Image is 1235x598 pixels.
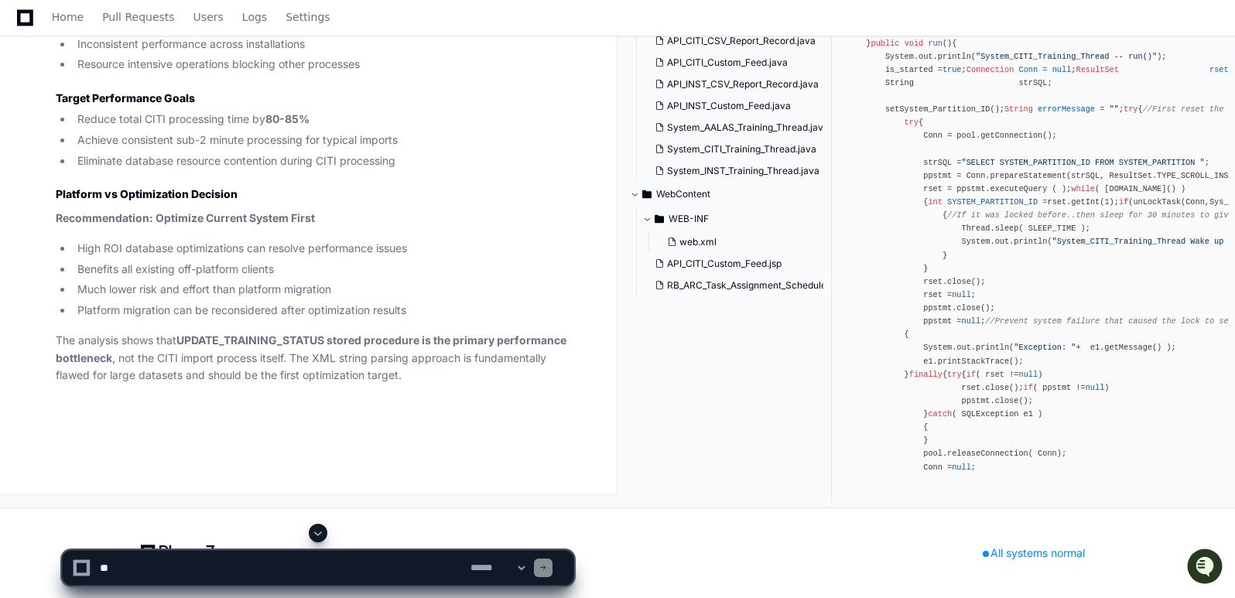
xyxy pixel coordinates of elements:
[15,169,104,181] div: Past conversations
[154,242,187,254] span: Pylon
[1024,383,1033,392] span: if
[56,333,566,364] strong: UPDATE_TRAINING_STATUS stored procedure is the primary performance bottleneck
[947,197,1038,207] span: SYSTEM_PARTITION_ID
[128,207,134,220] span: •
[1042,65,1047,74] span: =
[648,52,823,73] button: API_CITI_Custom_Feed.java
[1014,343,1076,352] span: "Exception: "
[242,12,267,22] span: Logs
[648,275,823,296] button: RB_ARC_Task_Assignment_Scheduled.jsp
[56,187,238,200] strong: Platform vs Optimization Decision
[942,65,962,74] span: true
[73,152,573,170] li: Eliminate database resource contention during CITI processing
[1076,65,1119,74] span: ResultSet
[667,121,829,134] span: System_AALAS_Training_Thread.java
[240,166,282,184] button: See all
[871,39,899,48] span: public
[73,240,573,258] li: High ROI database optimizations can resolve performance issues
[73,36,573,53] li: Inconsistent performance across installations
[648,160,823,182] button: System_INST_Training_Thread.java
[15,15,46,46] img: PlayerZero
[642,185,652,203] svg: Directory
[193,12,224,22] span: Users
[947,370,961,379] span: try
[102,12,174,22] span: Pull Requests
[656,188,710,200] span: WebContent
[976,52,1157,61] span: "System_CITI_Training_Thread -- run()"
[73,132,573,149] li: Achieve consistent sub-2 minute processing for typical imports
[263,120,282,138] button: Start new chat
[1209,65,1229,74] span: rset
[679,236,717,248] span: web.xml
[928,409,952,419] span: catch
[15,115,43,143] img: 1756235613930-3d25f9e4-fa56-45dd-b3ad-e072dfbd1548
[909,370,942,379] span: finally
[1100,104,1104,114] span: =
[667,35,816,47] span: API_CITI_CSV_Report_Record.java
[15,193,40,217] img: Animesh Koratana
[962,316,981,326] span: null
[642,207,833,231] button: WEB-INF
[1052,65,1072,74] span: null
[905,118,919,127] span: try
[73,302,573,320] li: Platform migration can be reconsidered after optimization results
[1086,383,1105,392] span: null
[667,258,782,270] span: API_CITI_Custom_Feed.jsp
[962,158,1205,167] span: "SELECT SYSTEM_PARTITION_ID FROM SYSTEM_PARTITION "
[52,12,84,22] span: Home
[1104,197,1109,207] span: 1
[31,208,43,220] img: 1756235613930-3d25f9e4-fa56-45dd-b3ad-e072dfbd1548
[1004,104,1033,114] span: String
[1119,197,1128,207] span: if
[286,12,330,22] span: Settings
[1071,184,1095,193] span: while
[1110,104,1119,114] span: ""
[648,30,823,52] button: API_CITI_CSV_Report_Record.java
[648,138,823,160] button: System_CITI_Training_Thread.java
[648,73,823,95] button: API_INST_CSV_Report_Record.java
[70,131,241,143] div: We're offline, but we'll be back soon!
[48,207,125,220] span: [PERSON_NAME]
[56,211,315,224] strong: Recommendation: Optimize Current System First
[56,332,573,384] p: The analysis shows that , not the CITI import process itself. The XML string parsing approach is ...
[109,241,187,254] a: Powered byPylon
[648,95,823,117] button: API_INST_Custom_Feed.java
[667,279,847,292] span: RB_ARC_Task_Assignment_Scheduled.jsp
[667,78,819,91] span: API_INST_CSV_Report_Record.java
[32,115,60,143] img: 7525507653686_35a1cc9e00a5807c6d71_72.png
[1019,65,1038,74] span: Conn
[265,112,310,125] strong: 80-85%
[630,182,820,207] button: WebContent
[928,197,942,207] span: int
[73,281,573,299] li: Much lower risk and effort than platform migration
[15,62,282,87] div: Welcome
[648,117,823,138] button: System_AALAS_Training_Thread.java
[667,143,816,155] span: System_CITI_Training_Thread.java
[667,56,788,69] span: API_CITI_Custom_Feed.java
[966,370,976,379] span: if
[73,56,573,73] li: Resource intensive operations blocking other processes
[1042,197,1047,207] span: =
[667,100,791,112] span: API_INST_Custom_Feed.java
[667,165,819,177] span: System_INST_Training_Thread.java
[952,463,971,472] span: null
[137,207,169,220] span: [DATE]
[942,39,952,48] span: ()
[952,290,971,299] span: null
[1124,104,1137,114] span: try
[669,213,709,225] span: WEB-INF
[928,39,942,48] span: run
[1185,547,1227,589] iframe: Open customer support
[648,253,823,275] button: API_CITI_Custom_Feed.jsp
[1019,370,1038,379] span: null
[56,91,195,104] strong: Target Performance Goals
[73,261,573,278] li: Benefits all existing off-platform clients
[655,210,664,228] svg: Directory
[661,231,823,253] button: web.xml
[1038,104,1095,114] span: errorMessage
[70,115,254,131] div: Start new chat
[966,65,1014,74] span: Connection
[905,39,924,48] span: void
[73,111,573,128] li: Reduce total CITI processing time by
